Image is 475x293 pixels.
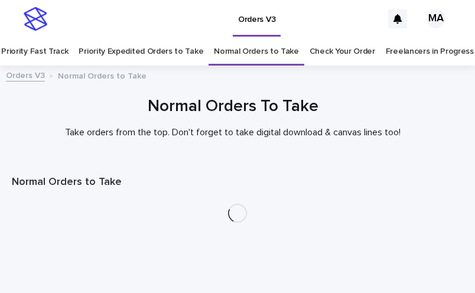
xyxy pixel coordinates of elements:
[58,69,147,82] p: Normal Orders to Take
[427,9,445,28] div: MA
[12,127,454,138] p: Take orders from the top. Don't forget to take digital download & canvas lines too!
[12,96,454,118] h1: Normal Orders To Take
[6,68,45,82] a: Orders V3
[386,38,474,66] a: Freelancers in Progress
[1,38,68,66] a: Priority Fast Track
[12,175,463,190] h1: Normal Orders to Take
[310,38,375,66] a: Check Your Order
[214,38,299,66] a: Normal Orders to Take
[79,38,203,66] a: Priority Expedited Orders to Take
[24,7,47,31] img: stacker-logo-s-only.png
